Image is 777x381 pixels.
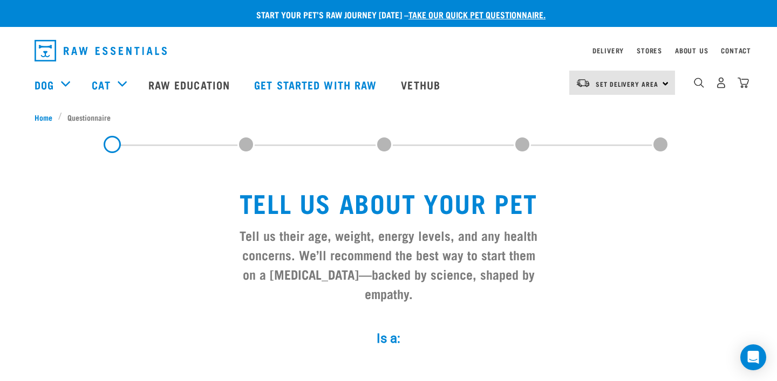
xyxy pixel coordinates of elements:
[721,49,751,52] a: Contact
[235,225,542,303] h3: Tell us their age, weight, energy levels, and any health concerns. We’ll recommend the best way t...
[740,344,766,370] div: Open Intercom Messenger
[592,49,624,52] a: Delivery
[715,77,727,88] img: user.png
[138,63,243,106] a: Raw Education
[26,36,751,66] nav: dropdown navigation
[227,329,550,348] label: Is a:
[92,77,110,93] a: Cat
[596,82,658,86] span: Set Delivery Area
[390,63,454,106] a: Vethub
[408,12,546,17] a: take our quick pet questionnaire.
[35,112,52,123] span: Home
[35,77,54,93] a: Dog
[694,78,704,88] img: home-icon-1@2x.png
[637,49,662,52] a: Stores
[675,49,708,52] a: About Us
[35,112,742,123] nav: breadcrumbs
[35,112,58,123] a: Home
[738,77,749,88] img: home-icon@2x.png
[35,40,167,61] img: Raw Essentials Logo
[235,188,542,217] h1: Tell us about your pet
[243,63,390,106] a: Get started with Raw
[576,78,590,88] img: van-moving.png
